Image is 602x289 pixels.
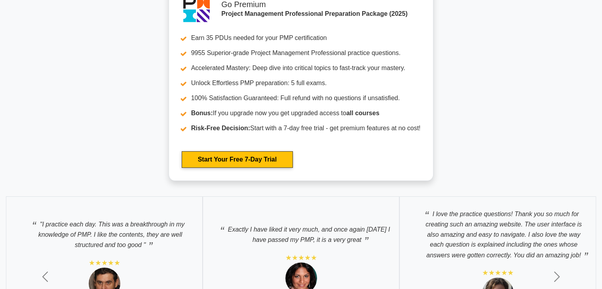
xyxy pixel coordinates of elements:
[285,253,317,262] div: ★★★★★
[89,258,120,268] div: ★★★★★
[482,268,514,278] div: ★★★★★
[182,151,293,168] a: Start Your Free 7-Day Trial
[14,215,194,250] p: "I practice each day. This was a breakthrough in my knowledge of PMP. I like the contents, they a...
[408,205,588,260] p: I love the practice questions! Thank you so much for creating such an amazing website. The user i...
[211,220,391,245] p: Exactly I have liked it very much, and once again [DATE] I have passed my PMP, it is a very great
